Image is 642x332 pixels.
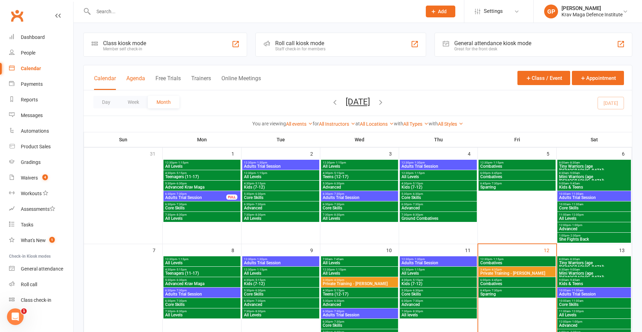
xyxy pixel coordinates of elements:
[150,148,162,159] div: 31
[254,203,265,206] span: - 7:30pm
[175,268,187,271] span: - 5:15pm
[401,261,475,265] span: Adults Trial Session
[165,196,227,200] span: Adults Trial Session
[165,268,239,271] span: 4:30pm
[559,161,630,164] span: 8:00am
[333,192,344,196] span: - 7:30pm
[21,34,45,40] div: Dashboard
[480,292,554,296] span: Sparring
[322,161,397,164] span: 12:30pm
[438,9,447,14] span: Add
[9,30,73,45] a: Dashboard
[559,216,630,221] span: All Levels
[401,172,475,175] span: 12:30pm
[322,203,397,206] span: 6:30pm
[21,144,51,149] div: Product Sales
[322,268,397,271] span: 12:30pm
[478,132,557,147] th: Fri
[322,292,397,296] span: Teens (12-17)
[244,271,318,275] span: All Levels
[561,11,623,18] div: Krav Maga Defence Institute
[401,292,475,296] span: Core Skills
[165,302,239,307] span: Core Skills
[286,121,313,127] a: All events
[21,206,55,212] div: Assessments
[332,258,344,261] span: - 7:45am
[103,47,146,51] div: Member self check-in
[438,121,463,127] a: All Styles
[231,244,241,256] div: 8
[559,175,630,183] span: Mini Warriors (age [DEMOGRAPHIC_DATA])
[322,261,397,265] span: All Levels
[322,172,397,175] span: 4:30pm
[21,297,51,303] div: Class check-in
[544,5,558,18] div: GP
[559,206,630,210] span: Core Skills
[322,258,397,261] span: 7:00am
[412,203,423,206] span: - 7:30pm
[490,268,502,271] span: - 4:35pm
[165,279,239,282] span: 5:30pm
[401,268,475,271] span: 12:30pm
[571,203,583,206] span: - 11:00am
[559,224,630,227] span: 12:00pm
[165,292,239,296] span: Adults Trial Session
[322,271,397,275] span: All Levels
[544,244,556,256] div: 12
[490,279,502,282] span: - 6:45pm
[21,222,33,227] div: Tasks
[165,206,239,210] span: Core Skills
[559,172,630,175] span: 8:30am
[572,71,624,85] button: Appointment
[571,299,583,302] span: - 11:00am
[148,96,179,108] button: Month
[559,299,630,302] span: 10:00am
[559,289,630,292] span: 10:00am
[401,299,475,302] span: 6:30pm
[569,182,580,185] span: - 9:45am
[175,279,187,282] span: - 6:30pm
[9,155,73,170] a: Gradings
[244,282,318,286] span: Kids (7-12)
[244,261,318,265] span: Adults Trial Session
[21,128,49,134] div: Automations
[571,310,584,313] span: - 12:00pm
[412,310,423,313] span: - 8:30pm
[559,258,630,261] span: 8:00am
[346,97,370,107] button: [DATE]
[21,66,41,71] div: Calendar
[254,299,265,302] span: - 7:30pm
[165,192,227,196] span: 6:30pm
[9,139,73,155] a: Product Sales
[413,161,425,164] span: - 1:30pm
[42,174,48,180] span: 4
[333,299,344,302] span: - 6:30pm
[7,308,24,325] iframe: Intercom live chat
[412,299,423,302] span: - 7:30pm
[319,121,355,127] a: All Instructors
[165,182,239,185] span: 5:30pm
[252,121,286,126] strong: You are viewing
[490,182,502,185] span: - 7:30pm
[165,216,239,221] span: All Levels
[175,213,187,216] span: - 8:30pm
[244,299,318,302] span: 6:30pm
[559,261,630,269] span: Tiny Warriors (age [DEMOGRAPHIC_DATA])
[275,40,326,47] div: Roll call kiosk mode
[21,113,43,118] div: Messages
[401,203,475,206] span: 6:30pm
[9,217,73,233] a: Tasks
[103,40,146,47] div: Class kiosk mode
[9,76,73,92] a: Payments
[165,313,239,317] span: All Levels
[175,310,187,313] span: - 8:30pm
[254,192,265,196] span: - 6:30pm
[401,302,475,307] span: Advanced
[244,172,318,175] span: 12:30pm
[21,191,42,196] div: Workouts
[571,213,584,216] span: - 12:00pm
[559,227,630,231] span: Advanced
[175,192,187,196] span: - 7:30pm
[254,279,265,282] span: - 5:15pm
[401,206,475,210] span: Advanced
